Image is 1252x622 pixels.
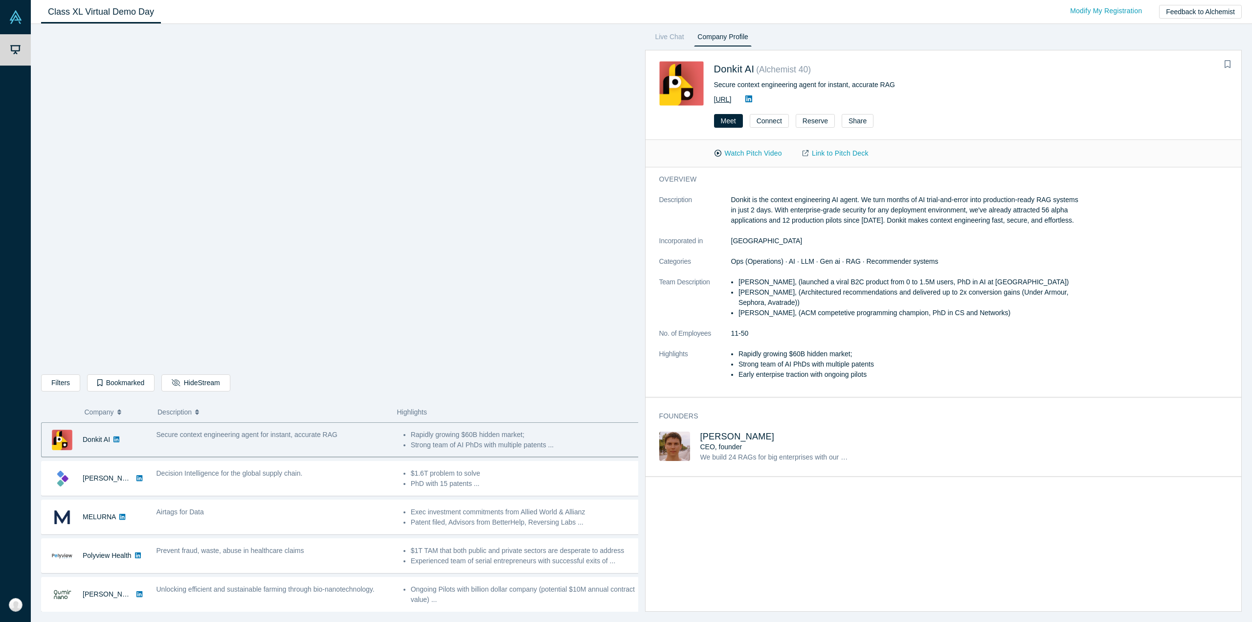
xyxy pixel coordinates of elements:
li: Ongoing Pilots with billion dollar company (potential $10M annual contract value) ... [411,584,640,605]
li: Experienced team of serial entrepreneurs with successful exits of ... [411,556,640,566]
span: Airtags for Data [156,508,204,516]
span: CEO, founder [700,443,742,451]
span: Prevent fraud, waste, abuse in healthcare claims [156,547,304,554]
button: Description [157,402,387,422]
li: [PERSON_NAME], (Architectured recommendations and delivered up to 2x conversion gains (Under Armo... [738,287,1084,308]
button: Meet [714,114,743,128]
li: Early enterpise traction with ongoing pilots [738,369,1084,380]
button: Bookmarked [87,374,155,392]
img: Polyview Health's Logo [52,546,72,566]
dt: Team Description [659,277,731,328]
li: [PERSON_NAME], (ACM competetive programming champion, PhD in CS and Networks) [738,308,1084,318]
li: Exec investment commitments from Allied World & Allianz [411,507,640,517]
span: Company [85,402,114,422]
a: [PERSON_NAME] [700,432,775,441]
button: Reserve [796,114,835,128]
dt: Highlights [659,349,731,390]
dd: 11-50 [731,328,1084,339]
a: Modify My Registration [1060,2,1152,20]
p: Donkit is the context engineering AI agent. We turn months of AI trial-and-error into production-... [731,195,1084,226]
a: Donkit AI [714,64,755,74]
span: Highlights [397,408,427,416]
span: We build 24 RAGs for big enterprises with our own hands and finally found a way how to build an A... [700,453,1135,461]
dt: No. of Employees [659,328,731,349]
li: Rapidly growing $60B hidden market; [738,349,1084,359]
button: Feedback to Alchemist [1159,5,1242,19]
a: Company Profile [694,31,751,46]
a: [PERSON_NAME] [83,590,139,598]
li: Strong team of AI PhDs with multiple patents ... [411,440,640,450]
li: [PERSON_NAME], (launched a viral B2C product from 0 to 1.5M users, PhD in AI at [GEOGRAPHIC_DATA]) [738,277,1084,287]
dt: Categories [659,256,731,277]
button: HideStream [161,374,230,392]
a: Link to Pitch Deck [792,145,879,162]
img: Mikhail Baklanov's Profile Image [659,432,690,461]
li: $1.6T problem to solve [411,468,640,479]
button: Filters [41,374,80,392]
span: Decision Intelligence for the global supply chain. [156,469,303,477]
a: Donkit AI [83,436,110,443]
img: MELURNA's Logo [52,507,72,528]
iframe: Alchemist Class XL Demo Day: Vault [42,32,638,367]
button: Watch Pitch Video [704,145,792,162]
button: Company [85,402,148,422]
a: [URL] [714,95,732,103]
span: Unlocking efficient and sustainable farming through bio-nanotechnology. [156,585,375,593]
button: Connect [750,114,789,128]
img: Donkit AI's Logo [52,430,72,450]
a: [PERSON_NAME] [83,474,139,482]
a: Live Chat [652,31,688,46]
button: Share [842,114,873,128]
img: Qumir Nano's Logo [52,584,72,605]
a: Polyview Health [83,552,132,559]
img: Alchemist Vault Logo [9,10,22,24]
li: Strong team of AI PhDs with multiple patents [738,359,1084,369]
span: Description [157,402,192,422]
img: Donkit AI's Logo [659,61,704,106]
button: Bookmark [1221,58,1234,71]
li: PhD with 15 patents ... [411,479,640,489]
a: MELURNA [83,513,116,521]
span: Secure context engineering agent for instant, accurate RAG [156,431,337,438]
li: Rapidly growing $60B hidden market; [411,430,640,440]
h3: Founders [659,411,1071,421]
li: Patent filed, Advisors from BetterHelp, Reversing Labs ... [411,517,640,528]
dt: Incorporated in [659,236,731,256]
dd: [GEOGRAPHIC_DATA] [731,236,1084,246]
small: ( Alchemist 40 ) [756,65,811,74]
a: Class XL Virtual Demo Day [41,0,161,23]
div: Secure context engineering agent for instant, accurate RAG [714,80,1040,90]
img: Tom Driscoll's Account [9,598,22,612]
img: Kimaru AI's Logo [52,468,72,489]
dt: Description [659,195,731,236]
h3: overview [659,174,1071,184]
li: $1T TAM that both public and private sectors are desperate to address [411,546,640,556]
span: Ops (Operations) · AI · LLM · Gen ai · RAG · Recommender systems [731,257,939,265]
